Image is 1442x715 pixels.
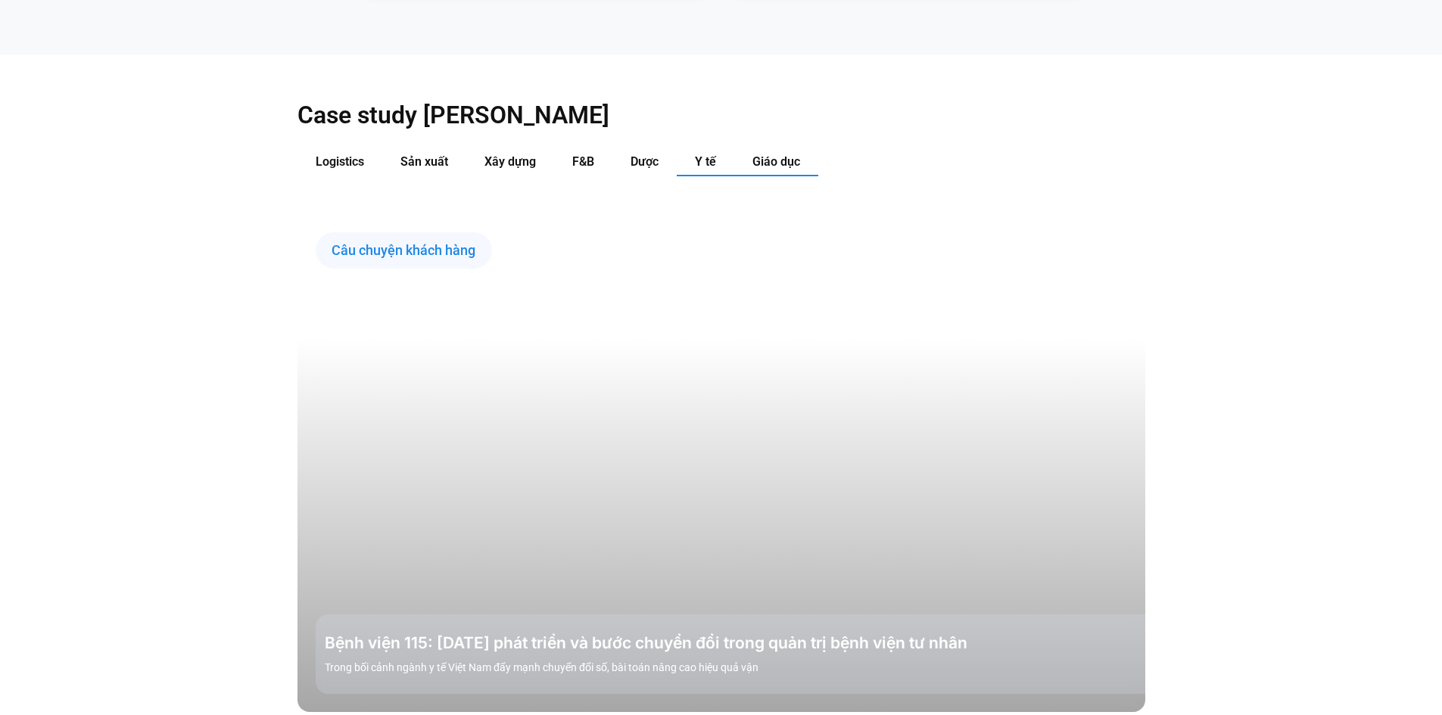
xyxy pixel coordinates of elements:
div: Câu chuyện khách hàng [316,232,492,269]
h2: Case study [PERSON_NAME] [297,100,1145,130]
a: Bệnh viện 115: [DATE] phát triển và bước chuyển đổi trong quản trị bệnh viện tư nhân [325,633,1154,654]
p: Trong bối cảnh ngành y tế Việt Nam đẩy mạnh chuyển đổi số, bài toán nâng cao hiệu quả vận [325,660,1154,676]
span: Logistics [316,154,364,169]
span: Giáo dục [752,154,800,169]
span: Sản xuất [400,154,448,169]
span: F&B [572,154,594,169]
span: Xây dựng [484,154,536,169]
span: Y tế [695,154,716,169]
span: Dược [631,154,659,169]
